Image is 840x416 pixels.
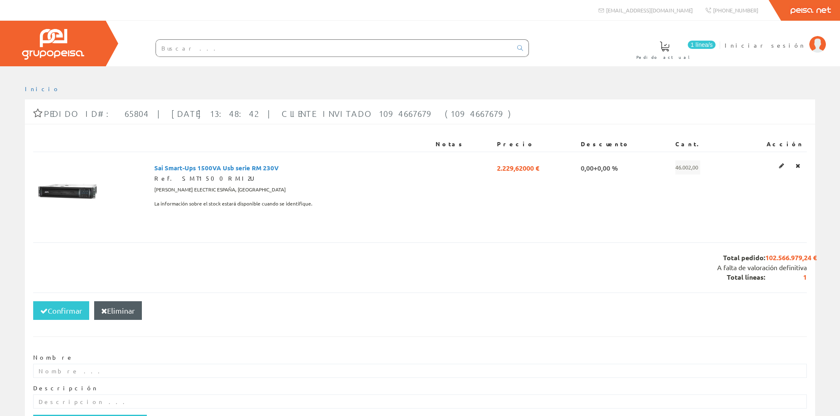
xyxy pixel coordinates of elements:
[636,53,693,61] span: Pedido actual
[497,160,539,174] span: 2.229,62000 €
[777,160,786,171] a: Editar
[432,137,494,152] th: Notas
[793,160,803,171] a: Eliminar
[606,7,693,14] span: [EMAIL_ADDRESS][DOMAIN_NAME]
[33,394,807,409] input: Descripcion ...
[37,160,99,223] img: Foto artículo Sai Smart-Ups 1500VA Usb serie RM 230V (150x150)
[25,85,60,92] a: Inicio
[94,301,142,320] button: Eliminar
[154,160,279,174] span: Sai Smart-Ups 1500VA Usb serie RM 230V
[577,137,672,152] th: Descuento
[33,384,98,392] label: Descripción
[628,34,718,65] a: 1 línea/s Pedido actual
[44,109,514,119] span: Pedido ID#: 65804 | [DATE] 13:48:42 | Cliente Invitado 1094667679 (1094667679)
[713,7,758,14] span: [PHONE_NUMBER]
[154,183,286,197] span: [PERSON_NAME] ELECTRIC ESPAÑA, [GEOGRAPHIC_DATA]
[33,242,807,293] div: Total pedido: Total líneas:
[154,197,312,211] span: La información sobre el stock estará disponible cuando se identifique.
[733,137,807,152] th: Acción
[22,29,84,60] img: Grupo Peisa
[33,353,73,362] label: Nombre
[725,34,826,42] a: Iniciar sesión
[717,263,807,271] span: A falta de valoración definitiva
[725,41,805,49] span: Iniciar sesión
[675,160,700,174] span: 46.002,00
[156,40,512,56] input: Buscar ...
[688,41,716,49] span: 1 línea/s
[494,137,577,152] th: Precio
[765,273,807,282] span: 1
[765,253,807,263] span: 102.566.979,24 €
[33,301,89,320] button: Confirmar
[672,137,732,152] th: Cant.
[154,174,429,183] div: Ref. SMT1500RMI2U
[581,160,618,174] span: 0,00+0,00 %
[33,364,807,378] input: Nombre ...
